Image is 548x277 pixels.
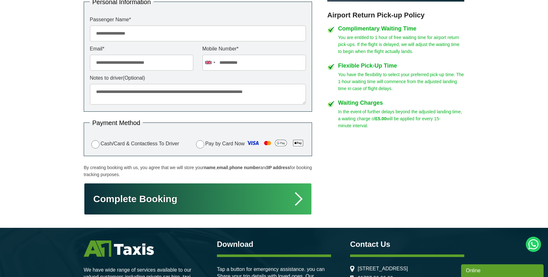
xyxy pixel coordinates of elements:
p: You are entitled to 1 hour of free waiting time for airport return pick-ups. If the flight is del... [338,34,464,55]
span: (Optional) [123,75,145,81]
p: In the event of further delays beyond the adjusted landing time, a waiting charge of will be appl... [338,108,464,129]
input: Pay by Card Now [196,140,204,148]
legend: Payment Method [90,120,143,126]
div: United Kingdom: +44 [203,55,217,70]
label: Email [90,46,193,51]
img: A1 Taxis St Albans [84,241,154,257]
p: By creating booking with us, you agree that we will store your , , and for booking tracking purpo... [84,164,312,178]
label: Pay by Card Now [194,138,306,150]
iframe: chat widget [461,263,545,277]
h4: Waiting Charges [338,100,464,106]
strong: phone number [229,165,260,170]
label: Mobile Number [202,46,306,51]
h3: Airport Return Pick-up Policy [327,11,464,19]
h3: Download [217,241,331,248]
h4: Flexible Pick-Up Time [338,63,464,69]
label: Notes to driver [90,76,306,81]
strong: email [217,165,228,170]
strong: IP address [268,165,290,170]
h3: Contact Us [350,241,464,248]
label: Passenger Name [90,17,306,22]
h4: Complimentary Waiting Time [338,26,464,31]
strong: £5.00 [375,116,387,121]
label: Cash/Card & Contactless To Driver [90,139,179,148]
li: [STREET_ADDRESS] [350,266,464,272]
button: Complete Booking [84,183,312,215]
strong: name [204,165,216,170]
input: Cash/Card & Contactless To Driver [91,140,100,148]
p: You have the flexibility to select your preferred pick-up time. The 1-hour waiting time will comm... [338,71,464,92]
